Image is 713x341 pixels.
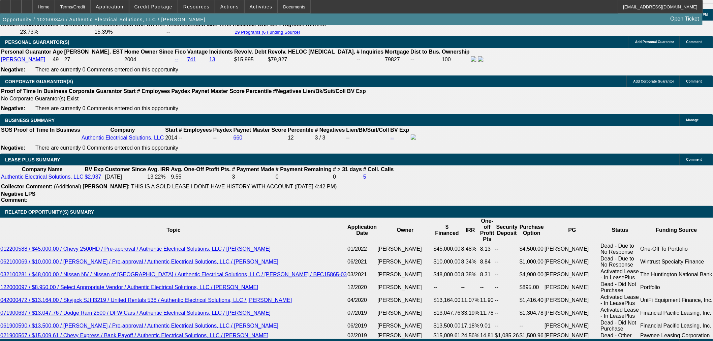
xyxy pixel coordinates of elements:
[433,243,461,255] td: $45,000.00
[640,218,713,243] th: Funding Source
[433,319,461,332] td: $13,500.00
[232,174,275,180] td: 3
[232,166,274,172] b: # Payment Made
[85,166,104,172] b: BV Exp
[5,79,73,84] span: CORPORATE GUARANTOR(S)
[0,297,292,303] a: 042000472 / $13,164.00 / Skyjack SJIII3219 / United Rentals 538 / Authentic Electrical Solutions,...
[600,332,640,339] td: Dead - Other
[544,332,600,339] td: [PERSON_NAME]
[600,281,640,294] td: Dead - Did Not Purchase
[85,174,101,180] a: $2,937
[53,49,63,55] b: Age
[165,127,177,133] b: Start
[5,209,94,215] span: RELATED OPPORTUNITY(S) SUMMARY
[220,4,239,9] span: Actions
[461,319,480,332] td: 17.18%
[165,134,178,142] td: 2014
[346,134,390,142] td: --
[1,127,13,133] th: SOS
[433,332,461,339] td: $15,009.61
[234,49,267,55] b: Revolv. Debt
[35,105,178,111] span: There are currently 0 Comments entered on this opportunity
[275,174,332,180] td: 0
[471,56,476,62] img: facebook-icon.png
[377,218,433,243] th: Owner
[600,268,640,281] td: Activated Lease - In LeasePlus
[246,88,272,94] b: Percentile
[519,255,544,268] td: $1,000.00
[600,243,640,255] td: Dead - Due to No Response
[495,218,519,243] th: Security Deposit
[347,294,377,307] td: 04/2020
[1,191,35,203] b: Negative LPS Comment:
[544,243,600,255] td: [PERSON_NAME]
[600,294,640,307] td: Activated Lease - In LeasePlus
[495,307,519,319] td: --
[640,281,713,294] td: Portfolio
[433,255,461,268] td: $10,000.00
[363,166,394,172] b: # Coll. Calls
[519,281,544,294] td: $895.00
[480,319,495,332] td: 9.01
[544,218,600,243] th: PG
[315,127,345,133] b: # Negatives
[410,56,441,63] td: --
[519,294,544,307] td: $1,416.40
[175,49,186,55] b: Fico
[640,307,713,319] td: Financial Pacific Leasing, Inc.
[35,67,178,72] span: There are currently 0 Comments entered on this opportunity
[600,255,640,268] td: Dead - Due to No Response
[179,127,212,133] b: # Employees
[0,259,278,265] a: 062100069 / $10,000.00 / [PERSON_NAME] / Pre-approval / Authentic Electrical Solutions, LLC / [PE...
[480,281,495,294] td: --
[495,319,519,332] td: --
[600,319,640,332] td: Dead - Did Not Purchase
[544,281,600,294] td: [PERSON_NAME]
[134,4,173,9] span: Credit Package
[52,56,63,63] td: 49
[495,243,519,255] td: --
[461,281,480,294] td: --
[461,243,480,255] td: 8.48%
[668,13,702,25] a: Open Ticket
[544,255,600,268] td: [PERSON_NAME]
[250,4,273,9] span: Activities
[347,268,377,281] td: 03/2021
[64,56,123,63] td: 27
[183,4,210,9] span: Resources
[640,268,713,281] td: The Huntington National Bank
[433,268,461,281] td: $48,000.00
[315,135,345,141] div: 3 / 3
[519,268,544,281] td: $4,900.00
[519,243,544,255] td: $4,500.00
[347,255,377,268] td: 06/2021
[686,158,702,161] span: Comment
[377,319,433,332] td: [PERSON_NAME]
[411,49,441,55] b: Dist to Bus.
[461,307,480,319] td: 33.19%
[94,29,165,35] td: 15.39%
[234,127,286,133] b: Paynet Master Score
[480,218,495,243] th: One-off Profit Pts
[22,166,63,172] b: Company Name
[1,95,369,102] td: No Corporate Guarantor(s) Exist
[433,281,461,294] td: --
[147,166,169,172] b: Avg. IRR
[1,57,45,62] a: [PERSON_NAME]
[213,134,232,142] td: --
[441,56,470,63] td: 100
[495,332,519,339] td: $1,085.26
[633,80,674,83] span: Add Corporate Guarantor
[377,243,433,255] td: [PERSON_NAME]
[213,127,232,133] b: Paydex
[478,56,484,62] img: linkedin-icon.png
[600,307,640,319] td: Activated Lease - In LeasePlus
[268,49,355,55] b: Revolv. HELOC [MEDICAL_DATA].
[1,105,25,111] b: Negative:
[640,243,713,255] td: One-Off To Portfolio
[0,323,278,329] a: 061900590 / $13,500.00 / [PERSON_NAME] / Pre-approval / Authentic Electrical Solutions, LLC / [PE...
[1,184,53,189] b: Collector Comment:
[83,184,130,189] b: [PERSON_NAME]:
[433,218,461,243] th: $ Financed
[461,294,480,307] td: 11.07%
